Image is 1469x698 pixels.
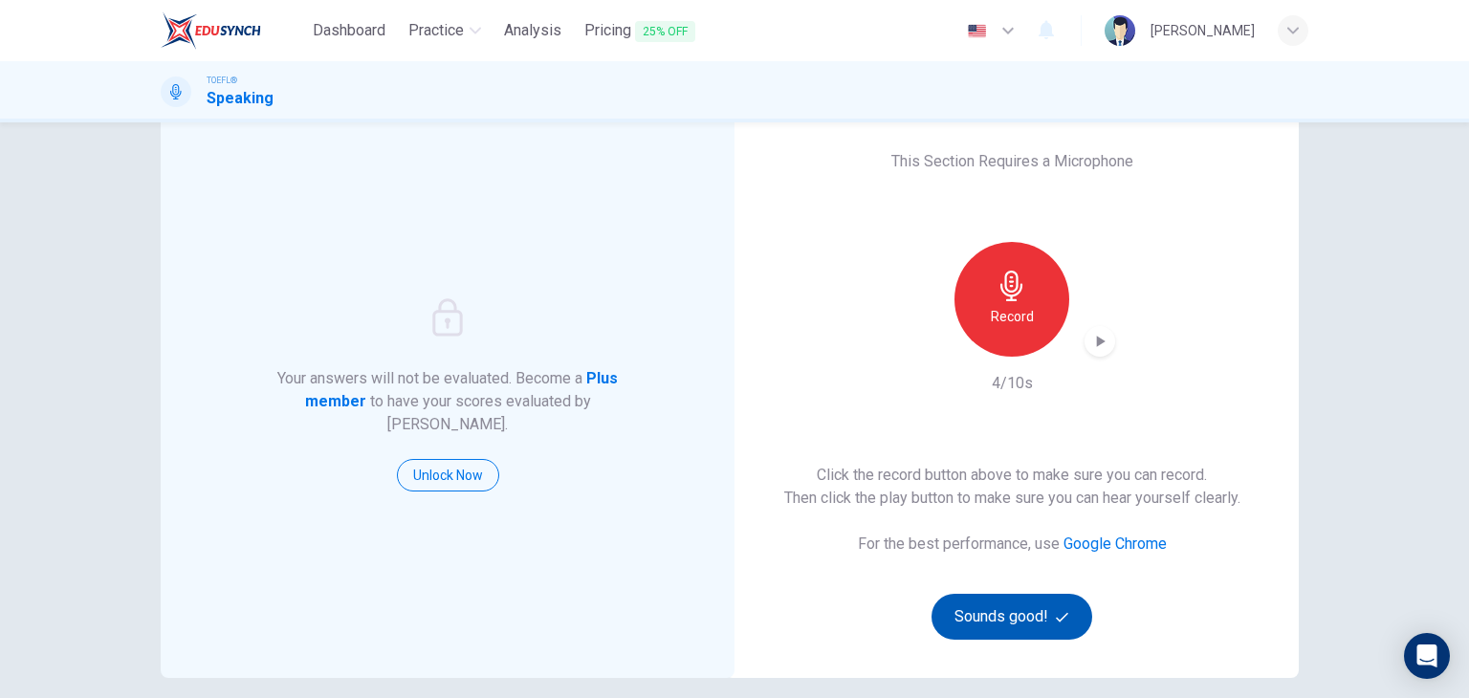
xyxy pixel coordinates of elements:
a: Dashboard [305,13,393,49]
div: [PERSON_NAME] [1151,19,1255,42]
span: Dashboard [313,19,385,42]
span: Practice [408,19,464,42]
h6: For the best performance, use [858,533,1167,556]
img: EduSynch logo [161,11,261,50]
span: TOEFL® [207,74,237,87]
button: Sounds good! [932,594,1092,640]
span: 25% OFF [635,21,695,42]
button: Practice [401,13,489,48]
h6: Click the record button above to make sure you can record. Then click the play button to make sur... [784,464,1240,510]
button: Record [954,242,1069,357]
div: Open Intercom Messenger [1404,633,1450,679]
button: Dashboard [305,13,393,48]
h6: This Section Requires a Microphone [891,150,1133,173]
span: Analysis [504,19,561,42]
button: Unlock Now [397,459,499,491]
button: Analysis [496,13,569,48]
h1: Speaking [207,87,274,110]
h6: 4/10s [992,372,1033,395]
img: en [965,24,989,38]
a: EduSynch logo [161,11,305,50]
a: Analysis [496,13,569,49]
a: Google Chrome [1063,534,1167,553]
button: Pricing25% OFF [577,13,703,49]
img: Profile picture [1105,15,1135,46]
h6: Your answers will not be evaluated. Become a to have your scores evaluated by [PERSON_NAME]. [275,367,621,436]
span: Pricing [584,19,695,43]
h6: Record [991,305,1034,328]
